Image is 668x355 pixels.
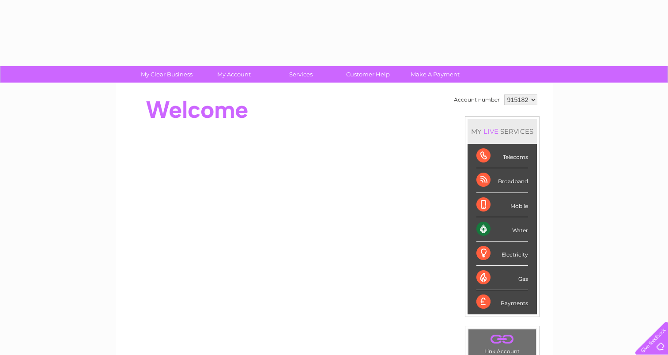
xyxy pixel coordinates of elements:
a: . [471,332,534,347]
a: My Account [197,66,270,83]
div: Broadband [476,168,528,193]
a: Make A Payment [399,66,472,83]
div: Gas [476,266,528,290]
div: Payments [476,290,528,314]
div: MY SERVICES [468,119,537,144]
div: Telecoms [476,144,528,168]
div: Mobile [476,193,528,217]
td: Account number [452,92,502,107]
div: Electricity [476,242,528,266]
div: Water [476,217,528,242]
div: LIVE [482,127,500,136]
a: My Clear Business [130,66,203,83]
a: Customer Help [332,66,404,83]
a: Services [264,66,337,83]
